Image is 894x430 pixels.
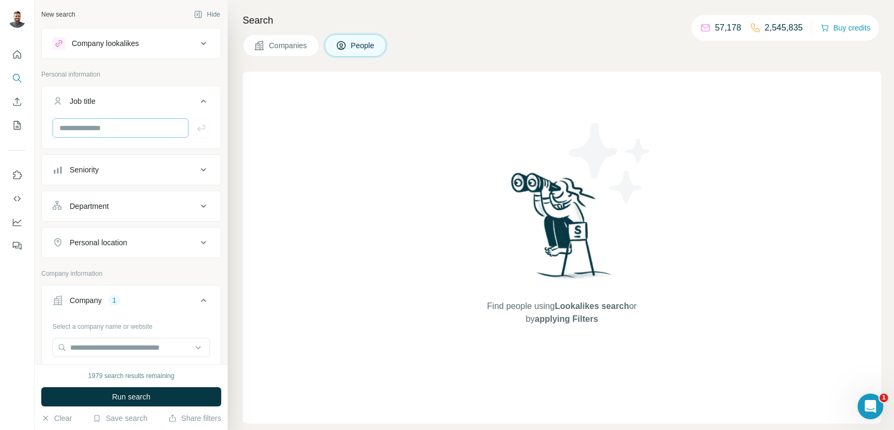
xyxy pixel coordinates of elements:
button: My lists [9,116,26,135]
button: Quick start [9,45,26,64]
div: Company lookalikes [72,38,139,49]
button: Dashboard [9,213,26,232]
button: Department [42,193,221,219]
button: Use Surfe API [9,189,26,208]
span: Run search [112,391,151,402]
span: Find people using or by [476,300,648,326]
span: 1 [880,394,888,402]
button: Personal location [42,230,221,255]
button: Search [9,69,26,88]
span: Companies [269,40,308,51]
span: People [351,40,375,51]
button: Buy credits [821,20,870,35]
button: Enrich CSV [9,92,26,111]
div: New search [41,10,75,19]
p: Company information [41,269,221,278]
div: Select a company name or website [52,318,210,331]
div: 1979 search results remaining [88,371,175,381]
button: Hide [186,6,228,22]
button: Run search [41,387,221,406]
div: Department [70,201,109,212]
iframe: Intercom live chat [858,394,883,419]
img: Surfe Illustration - Stars [562,115,658,211]
button: Feedback [9,236,26,255]
span: Lookalikes search [555,301,629,311]
button: Save search [93,413,147,424]
button: Company lookalikes [42,31,221,56]
button: Share filters [168,413,221,424]
button: Job title [42,88,221,118]
button: Company1 [42,288,221,318]
p: 2,545,835 [765,21,803,34]
div: Company [70,295,102,306]
p: 57,178 [715,21,741,34]
button: Use Surfe on LinkedIn [9,165,26,185]
div: Personal location [70,237,127,248]
button: Seniority [42,157,221,183]
span: applying Filters [535,314,598,323]
div: Seniority [70,164,99,175]
img: Surfe Illustration - Woman searching with binoculars [506,170,618,289]
h4: Search [243,13,881,28]
p: Personal information [41,70,221,79]
div: 1 [108,296,121,305]
img: Avatar [9,11,26,28]
button: Clear [41,413,72,424]
div: Job title [70,96,95,107]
